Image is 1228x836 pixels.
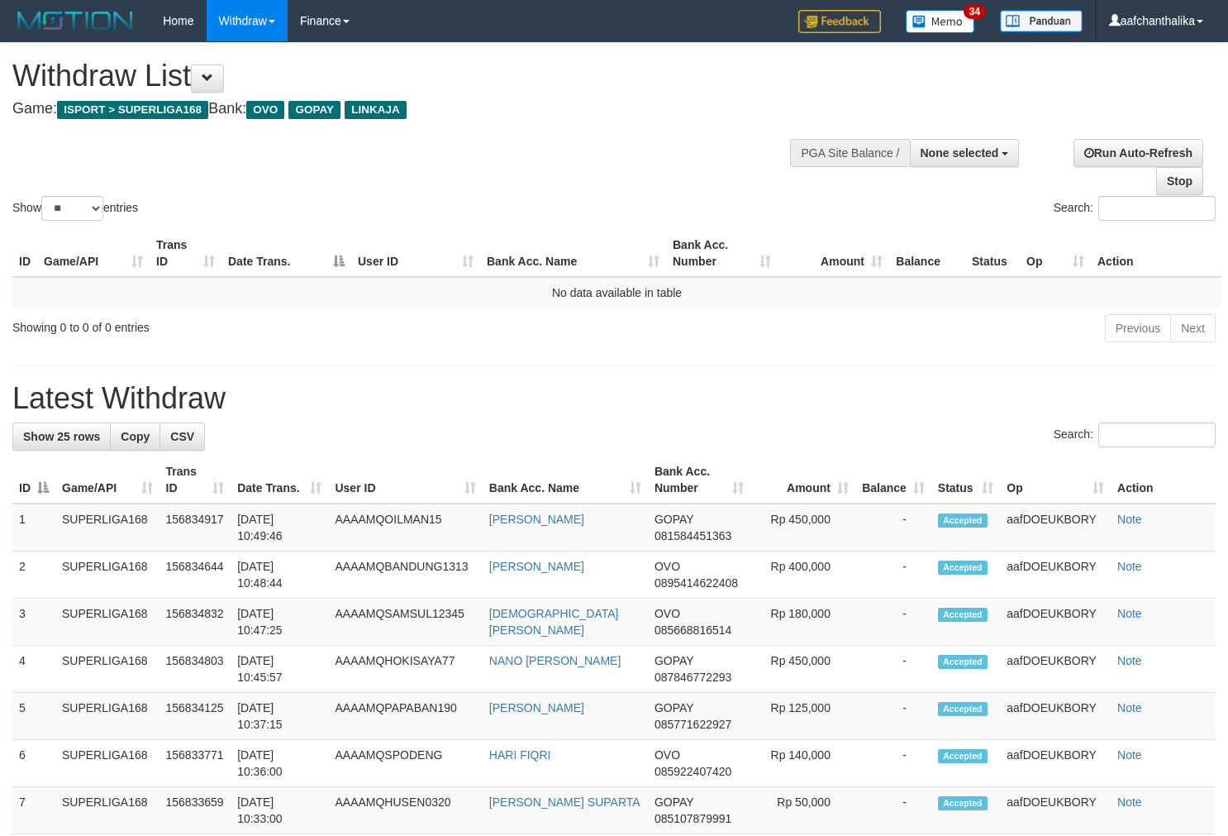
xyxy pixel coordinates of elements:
[1156,167,1203,195] a: Stop
[750,599,855,646] td: Rp 180,000
[12,423,111,451] a: Show 25 rows
[654,748,680,762] span: OVO
[855,599,931,646] td: -
[12,787,55,834] td: 7
[328,787,482,834] td: AAAAMQHUSEN0320
[328,740,482,787] td: AAAAMQSPODENG
[1054,196,1216,221] label: Search:
[328,693,482,740] td: AAAAMQPAPABAN190
[489,513,584,526] a: [PERSON_NAME]
[654,576,738,590] span: Copy 0895414622408 to clipboard
[23,430,100,443] span: Show 25 rows
[1117,748,1142,762] a: Note
[750,787,855,834] td: Rp 50,000
[328,599,482,646] td: AAAAMQSAMSUL12345
[931,456,1000,504] th: Status: activate to sort column ascending
[654,718,731,731] span: Copy 085771622927 to clipboard
[1091,230,1221,277] th: Action
[12,740,55,787] td: 6
[1000,504,1111,552] td: aafDOEUKBORY
[489,654,621,667] a: NANO [PERSON_NAME]
[855,456,931,504] th: Balance: activate to sort column ascending
[55,693,159,740] td: SUPERLIGA168
[938,655,988,669] span: Accepted
[1000,456,1111,504] th: Op: activate to sort column ascending
[666,230,778,277] th: Bank Acc. Number: activate to sort column ascending
[964,4,986,19] span: 34
[778,230,889,277] th: Amount: activate to sort column ascending
[654,607,680,620] span: OVO
[159,552,231,599] td: 156834644
[12,646,55,693] td: 4
[654,560,680,573] span: OVO
[12,313,499,336] div: Showing 0 to 0 of 0 entries
[1020,230,1091,277] th: Op: activate to sort column ascending
[55,456,159,504] th: Game/API: activate to sort column ascending
[351,230,480,277] th: User ID: activate to sort column ascending
[1098,196,1216,221] input: Search:
[55,504,159,552] td: SUPERLIGA168
[328,456,482,504] th: User ID: activate to sort column ascending
[12,693,55,740] td: 5
[654,513,693,526] span: GOPAY
[921,146,999,160] span: None selected
[55,740,159,787] td: SUPERLIGA168
[159,456,231,504] th: Trans ID: activate to sort column ascending
[231,646,328,693] td: [DATE] 10:45:57
[750,504,855,552] td: Rp 450,000
[938,608,988,622] span: Accepted
[965,230,1020,277] th: Status
[489,748,551,762] a: HARI FIQRI
[1000,787,1111,834] td: aafDOEUKBORY
[1170,314,1216,342] a: Next
[489,560,584,573] a: [PERSON_NAME]
[1117,795,1142,809] a: Note
[55,599,159,646] td: SUPERLIGA168
[328,646,482,693] td: AAAAMQHOKISAYA77
[1117,560,1142,573] a: Note
[170,430,194,443] span: CSV
[345,101,407,119] span: LINKAJA
[654,654,693,667] span: GOPAY
[889,230,965,277] th: Balance
[654,623,731,637] span: Copy 085668816514 to clipboard
[57,101,208,119] span: ISPORT > SUPERLIGA168
[12,552,55,599] td: 2
[750,740,855,787] td: Rp 140,000
[1000,740,1111,787] td: aafDOEUKBORY
[328,504,482,552] td: AAAAMQOILMAN15
[1000,693,1111,740] td: aafDOEUKBORY
[1117,607,1142,620] a: Note
[231,740,328,787] td: [DATE] 10:36:00
[12,8,138,33] img: MOTION_logo.png
[906,10,975,33] img: Button%20Memo.svg
[12,196,138,221] label: Show entries
[938,702,988,716] span: Accepted
[654,671,731,684] span: Copy 087846772293 to clipboard
[231,599,328,646] td: [DATE] 10:47:25
[12,599,55,646] td: 3
[654,812,731,825] span: Copy 085107879991 to clipboard
[910,139,1020,167] button: None selected
[231,787,328,834] td: [DATE] 10:33:00
[798,10,881,33] img: Feedback.jpg
[231,456,328,504] th: Date Trans.: activate to sort column ascending
[1000,10,1083,32] img: panduan.png
[12,60,802,93] h1: Withdraw List
[37,230,150,277] th: Game/API: activate to sort column ascending
[855,646,931,693] td: -
[483,456,648,504] th: Bank Acc. Name: activate to sort column ascending
[654,765,731,778] span: Copy 085922407420 to clipboard
[159,423,205,451] a: CSV
[12,230,37,277] th: ID
[231,504,328,552] td: [DATE] 10:49:46
[1117,513,1142,526] a: Note
[1111,456,1216,504] th: Action
[55,787,159,834] td: SUPERLIGA168
[654,701,693,714] span: GOPAY
[12,504,55,552] td: 1
[489,607,619,637] a: [DEMOGRAPHIC_DATA][PERSON_NAME]
[855,552,931,599] td: -
[1054,423,1216,447] label: Search:
[750,456,855,504] th: Amount: activate to sort column ascending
